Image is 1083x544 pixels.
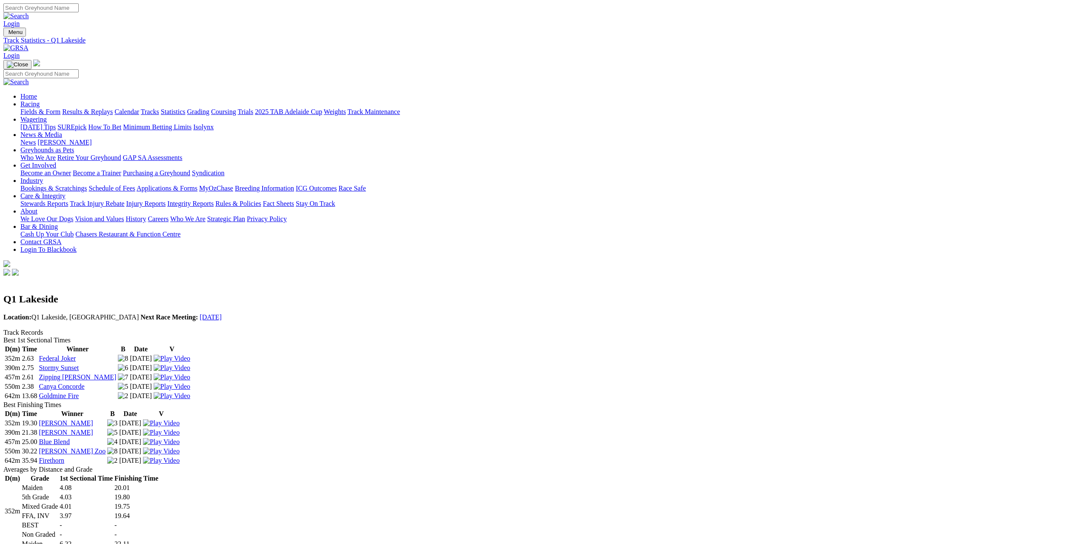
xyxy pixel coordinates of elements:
img: GRSA [3,44,29,52]
text: [DATE] [130,373,152,381]
img: 8 [118,355,128,362]
img: Play Video [143,457,180,464]
th: Winner [38,345,117,353]
span: Q1 Lakeside, [GEOGRAPHIC_DATA] [3,313,139,321]
a: Rules & Policies [215,200,261,207]
td: BEST [21,521,58,530]
a: Chasers Restaurant & Function Centre [75,231,180,238]
a: Home [20,93,37,100]
a: Login [3,20,20,27]
a: ICG Outcomes [296,185,337,192]
a: 2025 TAB Adelaide Cup [255,108,322,115]
a: Results & Replays [62,108,113,115]
text: 35.94 [22,457,37,464]
a: Blue Blend [39,438,69,445]
div: Greyhounds as Pets [20,154,1080,162]
td: 5th Grade [21,493,58,501]
img: Play Video [143,429,180,436]
div: Care & Integrity [20,200,1080,208]
th: Date [119,410,142,418]
div: Averages by Distance and Grade [3,466,1080,473]
td: 642m [4,456,20,465]
img: twitter.svg [12,269,19,276]
td: - [59,521,113,530]
a: View replay [143,419,180,427]
td: 550m [4,382,20,391]
img: Play Video [143,438,180,446]
a: Syndication [192,169,224,177]
a: Strategic Plan [207,215,245,222]
a: Who We Are [20,154,56,161]
div: Racing [20,108,1080,116]
text: 2.38 [22,383,34,390]
img: 6 [118,364,128,372]
th: Time [21,410,37,418]
a: News [20,139,36,146]
a: Integrity Reports [167,200,214,207]
a: Minimum Betting Limits [123,123,191,131]
td: 19.64 [114,512,159,520]
img: 5 [118,383,128,390]
div: Industry [20,185,1080,192]
td: - [59,530,113,539]
img: logo-grsa-white.png [33,60,40,66]
a: Calendar [114,108,139,115]
td: 390m [4,364,20,372]
img: Close [7,61,28,68]
text: [DATE] [130,392,152,399]
img: Play Video [154,392,190,400]
td: - [114,530,159,539]
td: Non Graded [21,530,58,539]
a: View replay [143,429,180,436]
a: Industry [20,177,43,184]
div: News & Media [20,139,1080,146]
a: Purchasing a Greyhound [123,169,190,177]
a: Stormy Sunset [39,364,79,371]
img: Play Video [154,383,190,390]
a: Goldmine Fire [39,392,79,399]
button: Toggle navigation [3,28,26,37]
a: Bar & Dining [20,223,58,230]
a: History [126,215,146,222]
a: [DATE] Tips [20,123,56,131]
a: Tracks [141,108,159,115]
td: 457m [4,373,20,382]
a: Racing [20,100,40,108]
a: Weights [324,108,346,115]
h2: Q1 Lakeside [3,293,1080,305]
a: View replay [143,457,180,464]
a: Get Involved [20,162,56,169]
td: 390m [4,428,20,437]
a: GAP SA Assessments [123,154,183,161]
a: Privacy Policy [247,215,287,222]
img: Play Video [154,364,190,372]
a: Canya Concorde [39,383,84,390]
td: 352m [4,484,20,539]
text: [DATE] [130,355,152,362]
text: 2.63 [22,355,34,362]
a: Track Injury Rebate [70,200,124,207]
td: Maiden [21,484,58,492]
span: Menu [9,29,23,35]
img: logo-grsa-white.png [3,260,10,267]
input: Search [3,3,79,12]
div: Get Involved [20,169,1080,177]
text: [DATE] [119,457,141,464]
a: Schedule of Fees [89,185,135,192]
td: Mixed Grade [21,502,58,511]
div: Wagering [20,123,1080,131]
td: 4.01 [59,502,113,511]
a: View replay [154,383,190,390]
text: 21.38 [22,429,37,436]
td: 3.97 [59,512,113,520]
img: 8 [107,447,117,455]
td: FFA, INV [21,512,58,520]
a: Track Maintenance [348,108,400,115]
td: 352m [4,354,20,363]
a: Stewards Reports [20,200,68,207]
img: 2 [107,457,117,464]
img: 7 [118,373,128,381]
a: Careers [148,215,169,222]
img: facebook.svg [3,269,10,276]
a: Breeding Information [235,185,294,192]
